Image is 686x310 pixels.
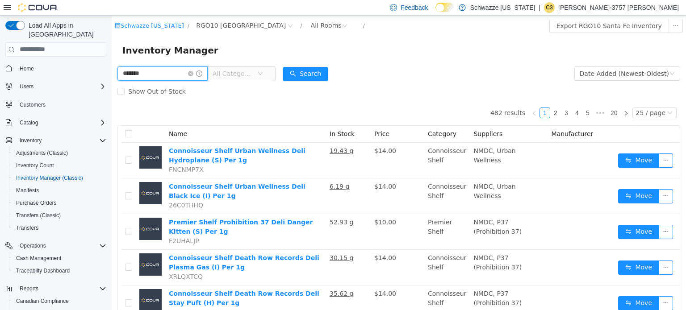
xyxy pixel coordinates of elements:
span: Catalog [16,117,106,128]
span: Load All Apps in [GEOGRAPHIC_DATA] [25,21,106,39]
span: Inventory Count [16,162,54,169]
span: F2UHALJP [57,222,88,229]
button: icon: searchSearch [171,51,217,66]
button: icon: ellipsis [547,209,561,223]
span: XRLQXTCQ [57,257,91,265]
li: 4 [460,92,471,103]
span: / [251,7,253,13]
td: Connoisseur Shelf [313,127,358,163]
li: Next 5 Pages [481,92,496,103]
button: Reports [2,282,110,295]
span: Inventory Manager [11,28,112,42]
button: icon: ellipsis [557,3,571,17]
div: 25 / page [524,92,554,102]
span: Users [20,83,33,90]
button: icon: ellipsis [547,281,561,295]
button: Catalog [2,116,110,129]
span: NMDC, P37 (Prohibition 37) [362,274,410,291]
span: Purchase Orders [16,199,57,207]
li: 2 [439,92,449,103]
span: Category [316,115,345,122]
span: Reports [16,283,106,294]
i: icon: down [558,55,563,62]
span: Cash Management [16,255,61,262]
a: icon: shopSchwazze [US_STATE] [3,7,72,13]
a: Connoisseur Shelf Urban Wellness Deli Black Ice (I) Per 1g [57,167,194,184]
li: Next Page [509,92,520,103]
a: Cash Management [13,253,65,264]
span: ••• [481,92,496,103]
a: Connoisseur Shelf Urban Wellness Deli Hydroplane (S) Per 1g [57,132,194,148]
a: Traceabilty Dashboard [13,265,73,276]
span: RGO10 Santa Fe [84,5,174,15]
span: Name [57,115,75,122]
a: Customers [16,99,49,110]
div: All Rooms [199,3,230,17]
span: 26C0THHQ [57,186,92,193]
span: Transfers [13,223,106,233]
span: Inventory Manager (Classic) [13,173,106,183]
button: Inventory [16,135,45,146]
span: $14.00 [263,239,284,246]
a: Purchase Orders [13,198,60,208]
span: Adjustments (Classic) [13,148,106,158]
a: 3 [450,92,460,102]
img: Connoisseur Shelf Urban Wellness Deli Hydroplane (S) Per 1g placeholder [28,131,50,153]
li: 5 [471,92,481,103]
i: icon: down [556,95,561,101]
span: $14.00 [263,274,284,281]
td: Connoisseur Shelf [313,234,358,270]
i: icon: down [146,55,151,62]
p: | [539,2,540,13]
p: [PERSON_NAME]-3757 [PERSON_NAME] [558,2,679,13]
span: Inventory Count [13,160,106,171]
button: Inventory Manager (Classic) [9,172,110,184]
span: NMDC, Urban Wellness [362,132,404,148]
span: Manufacturer [439,115,481,122]
button: Traceabilty Dashboard [9,265,110,277]
li: 482 results [379,92,414,103]
span: 4RTMY833 [57,293,90,300]
span: $14.00 [263,167,284,174]
span: Manifests [16,187,39,194]
u: 6.19 g [218,167,238,174]
span: Manifests [13,185,106,196]
span: Show Out of Stock [13,72,78,79]
a: Inventory Manager (Classic) [13,173,87,183]
i: icon: right [512,95,517,100]
span: Canadian Compliance [16,298,69,305]
a: 2 [439,92,449,102]
a: Connoisseur Shelf Death Row Records Deli Plasma Gas (I) Per 1g [57,239,208,255]
button: icon: swapMove [506,281,548,295]
a: Home [16,63,38,74]
button: Adjustments (Classic) [9,147,110,159]
div: Date Added (Newest-Oldest) [468,51,557,65]
i: icon: left [420,95,425,100]
button: Home [2,62,110,75]
button: Customers [2,98,110,111]
span: Feedback [401,3,428,12]
u: 52.93 g [218,203,242,210]
button: Inventory [2,134,110,147]
span: Inventory [20,137,42,144]
a: Connoisseur Shelf Death Row Records Deli Stay Puft (H) Per 1g [57,274,208,291]
button: icon: ellipsis [547,174,561,188]
a: Manifests [13,185,42,196]
i: icon: shop [3,7,9,13]
span: NMDC, Urban Wellness [362,167,404,184]
span: Inventory [16,135,106,146]
span: Purchase Orders [13,198,106,208]
li: 1 [428,92,439,103]
button: Operations [2,240,110,252]
a: Canadian Compliance [13,296,72,306]
u: 35.62 g [218,274,242,281]
button: icon: swapMove [506,138,548,152]
span: Catalog [20,119,38,126]
button: Export RGO10 Santa Fe Inventory [438,3,557,17]
span: C3 [546,2,552,13]
a: Inventory Count [13,160,58,171]
span: Users [16,81,106,92]
button: Inventory Count [9,159,110,172]
li: 3 [449,92,460,103]
span: Transfers [16,224,38,231]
